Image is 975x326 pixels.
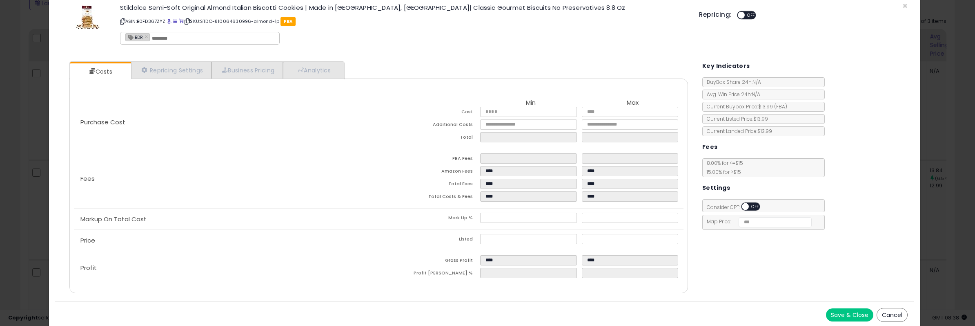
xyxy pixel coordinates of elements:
[378,119,480,132] td: Additional Costs
[703,103,787,110] span: Current Buybox Price:
[280,17,296,26] span: FBA
[74,265,379,271] p: Profit
[378,234,480,247] td: Listed
[703,218,812,225] span: Map Price:
[378,166,480,179] td: Amazon Fees
[120,15,687,28] p: ASIN: B0FD367ZYZ | SKU: STDC-810064630996-almond-1p
[74,237,379,244] p: Price
[378,191,480,204] td: Total Costs & Fees
[702,61,750,71] h5: Key Indicators
[378,107,480,119] td: Cost
[283,62,343,79] a: Analytics
[131,62,212,79] a: Repricing Settings
[699,11,732,18] h5: Repricing:
[749,203,762,210] span: OFF
[378,132,480,145] td: Total
[703,160,743,175] span: 8.00 % for <= $15
[378,268,480,281] td: Profit [PERSON_NAME] %
[74,175,379,182] p: Fees
[703,115,768,122] span: Current Listed Price: $13.99
[703,169,741,175] span: 15.00 % for > $15
[826,308,873,322] button: Save & Close
[75,4,100,29] img: 41NLsU1dJAL._SL60_.jpg
[703,91,760,98] span: Avg. Win Price 24h: N/A
[126,34,143,40] span: BDR
[378,255,480,268] td: Gross Profit
[703,128,772,135] span: Current Landed Price: $13.99
[167,18,171,25] a: BuyBox page
[582,99,683,107] th: Max
[702,183,730,193] h5: Settings
[120,4,687,11] h3: Stildolce Semi-Soft Original Almond Italian Biscotti Cookies | Made in [GEOGRAPHIC_DATA], [GEOGRA...
[774,103,787,110] span: ( FBA )
[74,216,379,223] p: Markup On Total Cost
[877,308,908,322] button: Cancel
[211,62,283,79] a: Business Pricing
[378,213,480,225] td: Mark Up %
[703,79,761,85] span: BuyBox Share 24h: N/A
[703,204,771,211] span: Consider CPT:
[378,153,480,166] td: FBA Fees
[745,12,758,19] span: OFF
[70,63,130,80] a: Costs
[378,179,480,191] td: Total Fees
[758,103,787,110] span: $13.99
[702,142,718,152] h5: Fees
[145,33,150,40] a: ×
[173,18,177,25] a: All offer listings
[74,119,379,126] p: Purchase Cost
[480,99,582,107] th: Min
[179,18,183,25] a: Your listing only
